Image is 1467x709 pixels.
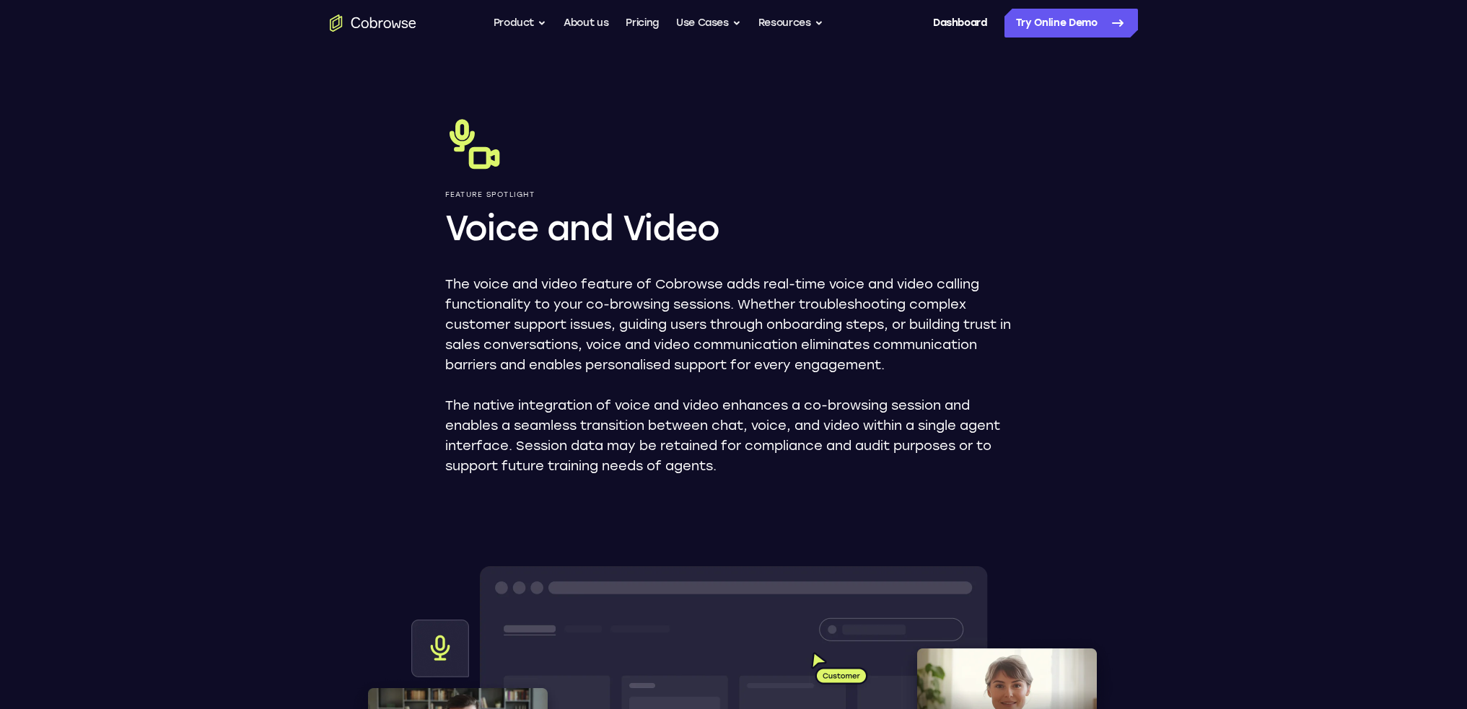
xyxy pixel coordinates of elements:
a: Go to the home page [330,14,416,32]
img: Voice and Video [445,115,503,173]
a: Try Online Demo [1004,9,1138,38]
p: Feature Spotlight [445,190,1022,199]
button: Product [494,9,547,38]
button: Use Cases [676,9,741,38]
a: Pricing [626,9,659,38]
p: The native integration of voice and video enhances a co-browsing session and enables a seamless t... [445,395,1022,476]
a: Dashboard [933,9,987,38]
h1: Voice and Video [445,205,1022,251]
p: The voice and video feature of Cobrowse adds real-time voice and video calling functionality to y... [445,274,1022,375]
button: Resources [758,9,823,38]
a: About us [564,9,608,38]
